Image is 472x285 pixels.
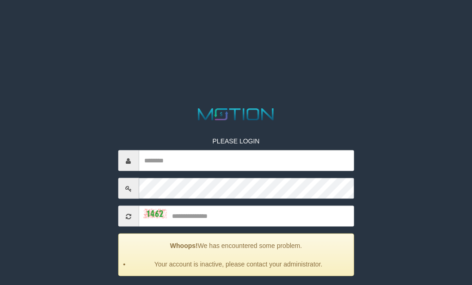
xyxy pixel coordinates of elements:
[143,209,166,218] img: captcha
[130,260,347,269] li: Your account is inactive, please contact your administrator.
[118,136,354,146] p: PLEASE LOGIN
[170,242,198,249] strong: Whoops!
[195,106,277,123] img: MOTION_logo.png
[118,234,354,276] div: We has encountered some problem.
